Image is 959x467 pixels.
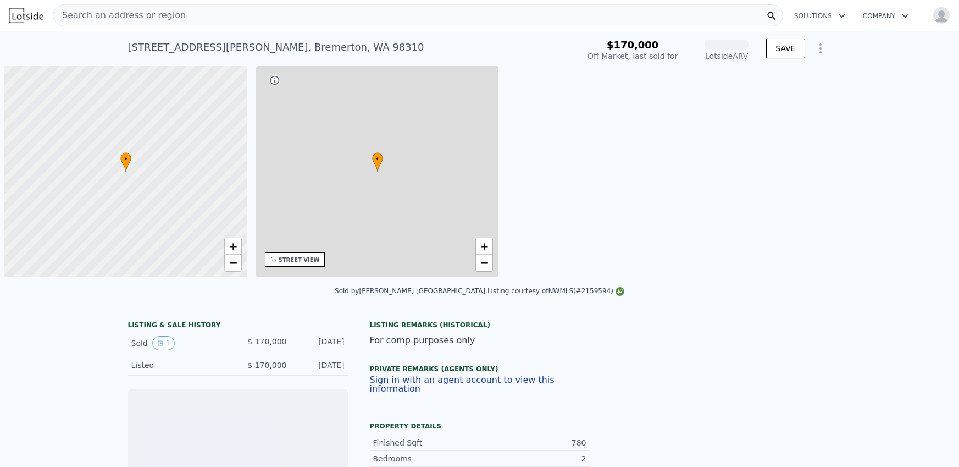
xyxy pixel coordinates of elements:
span: Search an address or region [53,9,186,22]
img: NWMLS Logo [616,287,624,296]
button: Company [854,6,917,26]
a: Zoom in [225,238,241,255]
div: For comp purposes only [370,334,590,347]
div: 2 [480,453,586,464]
div: LISTING & SALE HISTORY [128,321,348,332]
div: Listing courtesy of NWMLS (#2159594) [487,287,624,295]
div: Bedrooms [373,453,480,464]
div: Private Remarks (Agents Only) [370,365,590,376]
div: Sold [131,336,229,350]
button: Show Options [810,37,831,59]
div: [DATE] [296,360,345,371]
span: + [229,239,236,253]
div: Listed [131,360,229,371]
div: Finished Sqft [373,437,480,448]
span: $170,000 [607,39,659,51]
img: avatar [933,7,950,24]
a: Zoom in [476,238,492,255]
button: Solutions [785,6,854,26]
div: • [372,152,383,172]
a: Zoom out [476,255,492,271]
div: Off Market, last sold for [587,51,678,62]
span: $ 170,000 [247,361,286,370]
div: Lotside ARV [705,51,749,62]
div: • [120,152,131,172]
span: − [229,256,236,270]
button: SAVE [766,39,805,58]
a: Zoom out [225,255,241,271]
div: STREET VIEW [279,256,320,264]
button: Sign in with an agent account to view this information [370,376,590,393]
div: [DATE] [296,336,345,350]
button: View historical data [152,336,175,350]
div: [STREET_ADDRESS][PERSON_NAME] , Bremerton , WA 98310 [128,40,424,55]
div: Sold by [PERSON_NAME] [GEOGRAPHIC_DATA] . [335,287,487,295]
span: • [372,154,383,164]
div: Property details [370,422,590,431]
span: • [120,154,131,164]
span: − [481,256,488,270]
img: Lotside [9,8,43,23]
div: Listing Remarks (Historical) [370,321,590,329]
span: + [481,239,488,253]
span: $ 170,000 [247,337,286,346]
div: 780 [480,437,586,448]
